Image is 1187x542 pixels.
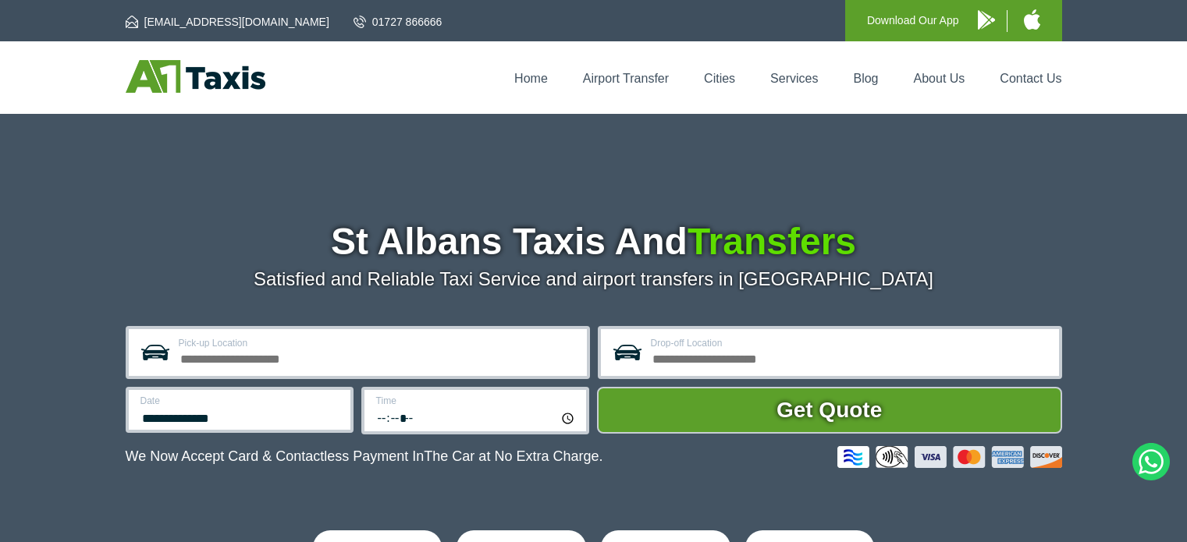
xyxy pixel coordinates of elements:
[179,338,578,348] label: Pick-up Location
[126,223,1062,260] h1: St Albans Taxis And
[1024,9,1040,30] img: A1 Taxis iPhone App
[354,14,442,30] a: 01727 866666
[126,448,603,465] p: We Now Accept Card & Contactless Payment In
[867,11,959,30] p: Download Our App
[1000,72,1061,85] a: Contact Us
[770,72,818,85] a: Services
[914,72,965,85] a: About Us
[651,338,1050,348] label: Drop-off Location
[583,72,669,85] a: Airport Transfer
[688,221,856,262] span: Transfers
[853,72,878,85] a: Blog
[126,268,1062,290] p: Satisfied and Reliable Taxi Service and airport transfers in [GEOGRAPHIC_DATA]
[126,14,329,30] a: [EMAIL_ADDRESS][DOMAIN_NAME]
[424,448,602,464] span: The Car at No Extra Charge.
[140,396,341,406] label: Date
[978,10,995,30] img: A1 Taxis Android App
[837,446,1062,468] img: Credit And Debit Cards
[704,72,735,85] a: Cities
[514,72,548,85] a: Home
[376,396,577,406] label: Time
[597,387,1062,434] button: Get Quote
[126,60,265,93] img: A1 Taxis St Albans LTD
